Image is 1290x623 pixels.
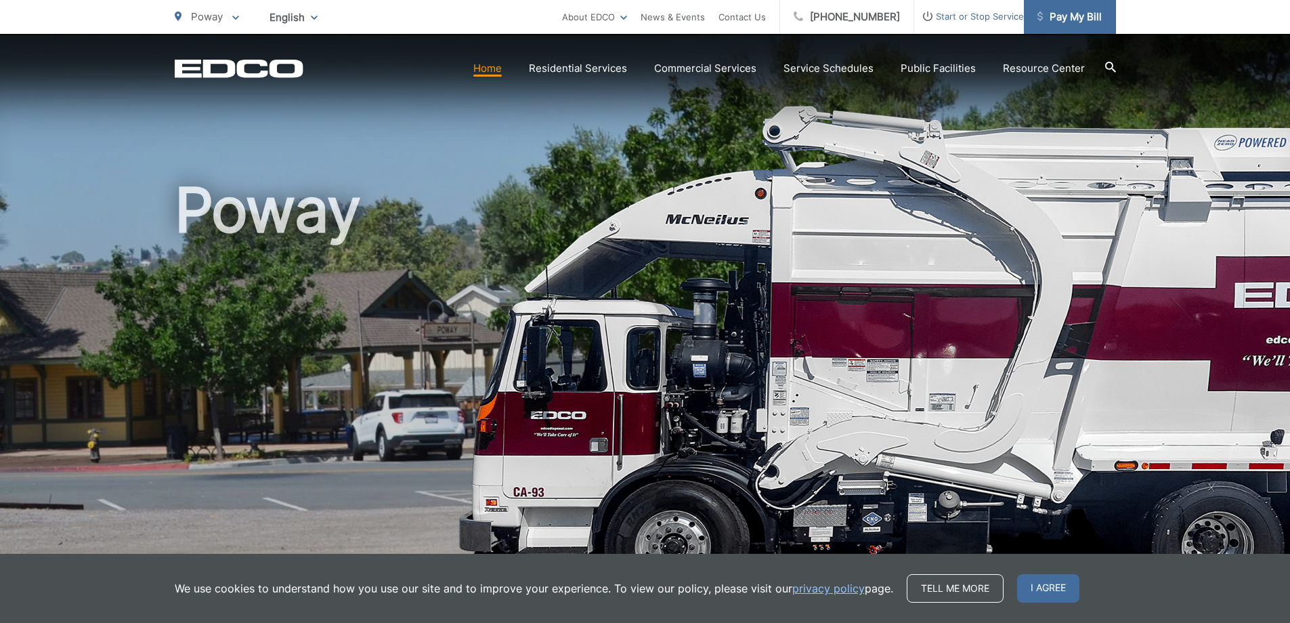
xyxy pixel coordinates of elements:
a: Service Schedules [783,60,874,77]
h1: Poway [175,176,1116,605]
p: We use cookies to understand how you use our site and to improve your experience. To view our pol... [175,580,893,597]
a: Home [473,60,502,77]
a: Tell me more [907,574,1004,603]
a: About EDCO [562,9,627,25]
span: Pay My Bill [1037,9,1102,25]
a: Resource Center [1003,60,1085,77]
a: Public Facilities [901,60,976,77]
span: I agree [1017,574,1079,603]
a: EDCD logo. Return to the homepage. [175,59,303,78]
a: privacy policy [792,580,865,597]
a: News & Events [641,9,705,25]
a: Contact Us [718,9,766,25]
a: Residential Services [529,60,627,77]
span: English [259,5,328,29]
span: Poway [191,10,223,23]
a: Commercial Services [654,60,756,77]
